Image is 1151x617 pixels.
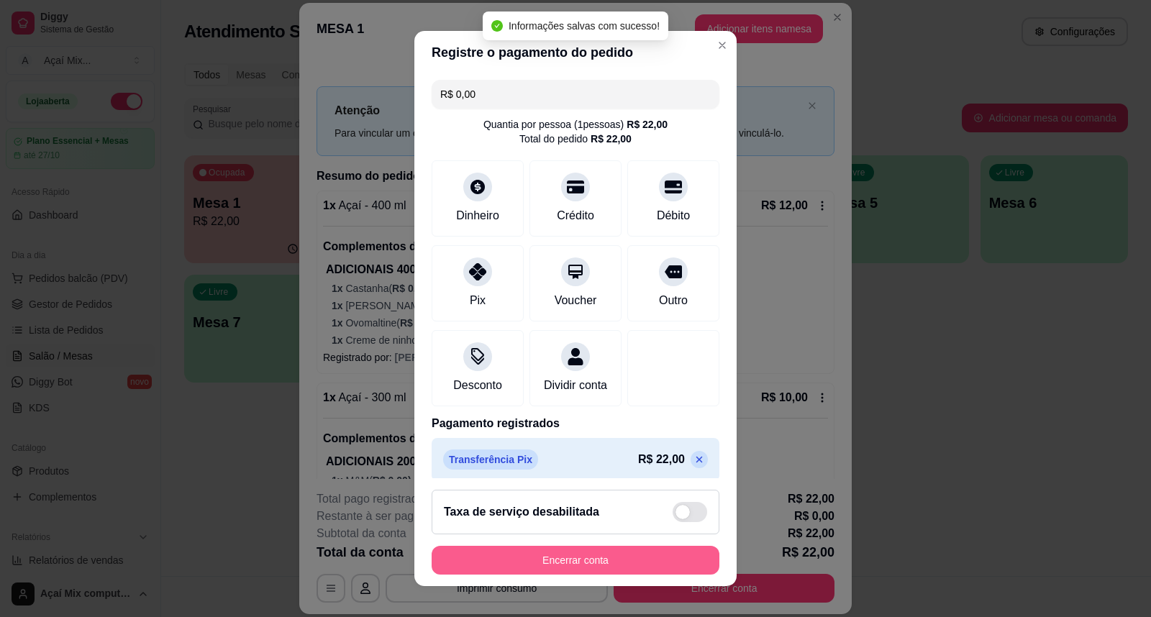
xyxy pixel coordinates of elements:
span: check-circle [491,20,503,32]
p: Transferência Pix [443,449,538,470]
header: Registre o pagamento do pedido [414,31,737,74]
div: Outro [659,292,688,309]
p: R$ 22,00 [638,451,685,468]
p: Pagamento registrados [432,415,719,432]
div: Dinheiro [456,207,499,224]
span: Informações salvas com sucesso! [509,20,660,32]
div: Dividir conta [544,377,607,394]
div: R$ 22,00 [591,132,632,146]
button: Close [711,34,734,57]
div: R$ 22,00 [627,117,668,132]
h2: Taxa de serviço desabilitada [444,503,599,521]
div: Total do pedido [519,132,632,146]
div: Débito [657,207,690,224]
div: Crédito [557,207,594,224]
div: Voucher [555,292,597,309]
button: Encerrar conta [432,546,719,575]
input: Ex.: hambúrguer de cordeiro [440,80,711,109]
div: Pix [470,292,486,309]
div: Quantia por pessoa ( 1 pessoas) [483,117,668,132]
div: Desconto [453,377,502,394]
